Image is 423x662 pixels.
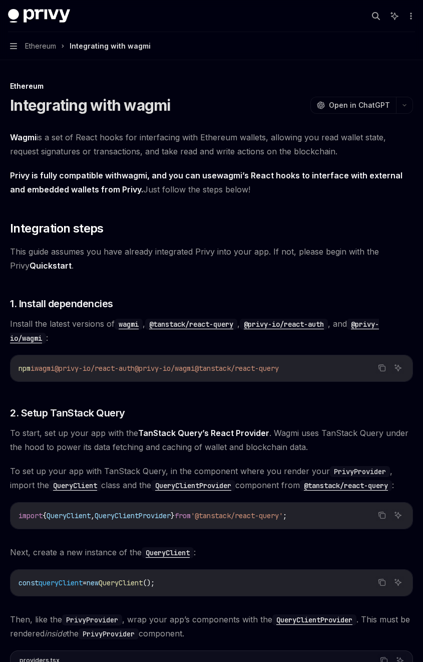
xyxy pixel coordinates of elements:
a: @privy-io/react-auth [240,319,328,329]
span: @privy-io/react-auth [55,364,135,373]
h1: Integrating with wagmi [10,96,171,114]
a: Wagmi [10,132,37,143]
a: Quickstart [30,261,72,271]
img: dark logo [8,9,70,23]
span: ; [283,511,287,520]
span: '@tanstack/react-query' [191,511,283,520]
span: QueryClient [99,578,143,587]
code: PrivyProvider [62,614,122,625]
span: new [87,578,99,587]
span: Just follow the steps below! [10,168,413,196]
span: , [91,511,95,520]
button: Open in ChatGPT [310,97,396,114]
a: TanStack Query’s React Provider [138,428,269,438]
span: = [83,578,87,587]
span: { [43,511,47,520]
span: 2. Setup TanStack Query [10,406,125,420]
code: QueryClient [49,480,101,491]
a: wagmi [115,319,143,329]
a: QueryClientProvider [151,480,235,490]
a: wagmi [122,170,147,181]
a: QueryClientProvider [272,614,356,624]
button: Ask AI [391,576,404,589]
button: Copy the contents from the code block [375,361,388,374]
span: queryClient [39,578,83,587]
span: Next, create a new instance of the : [10,545,413,559]
a: wagmi [217,170,242,181]
button: Ask AI [391,361,404,374]
button: Copy the contents from the code block [375,509,388,522]
code: QueryClientProvider [272,614,356,625]
code: @privy-io/react-auth [240,319,328,330]
a: @tanstack/react-query [145,319,237,329]
span: i [31,364,35,373]
span: wagmi [35,364,55,373]
span: @privy-io/wagmi [135,364,195,373]
button: More actions [405,9,415,23]
span: (); [143,578,155,587]
span: is a set of React hooks for interfacing with Ethereum wallets, allowing you read wallet state, re... [10,130,413,158]
strong: Privy is fully compatible with , and you can use ’s React hooks to interface with external and em... [10,170,402,194]
code: PrivyProvider [330,466,390,477]
span: Then, like the , wrap your app’s components with the . This must be rendered the component. [10,612,413,640]
span: QueryClient [47,511,91,520]
em: inside [45,628,67,638]
a: QueryClient [49,480,101,490]
a: @tanstack/react-query [300,480,392,490]
code: QueryClient [142,547,194,558]
span: npm [19,364,31,373]
span: import [19,511,43,520]
code: wagmi [115,319,143,330]
span: This guide assumes you have already integrated Privy into your app. If not, please begin with the... [10,245,413,273]
a: @privy-io/wagmi [10,319,379,343]
span: from [175,511,191,520]
span: Install the latest versions of , , , and : [10,317,413,345]
code: @tanstack/react-query [300,480,392,491]
div: Ethereum [10,81,413,91]
span: Open in ChatGPT [329,100,390,110]
code: PrivyProvider [79,628,139,639]
span: Ethereum [25,40,56,52]
div: Integrating with wagmi [70,40,151,52]
span: To start, set up your app with the . Wagmi uses TanStack Query under the hood to power its data f... [10,426,413,454]
code: QueryClientProvider [151,480,235,491]
span: 1. Install dependencies [10,297,113,311]
button: Copy the contents from the code block [375,576,388,589]
span: @tanstack/react-query [195,364,279,373]
span: Integration steps [10,220,104,237]
button: Ask AI [391,509,404,522]
span: QueryClientProvider [95,511,171,520]
a: QueryClient [142,547,194,557]
span: } [171,511,175,520]
span: const [19,578,39,587]
span: To set up your app with TanStack Query, in the component where you render your , import the class... [10,464,413,492]
code: @tanstack/react-query [145,319,237,330]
